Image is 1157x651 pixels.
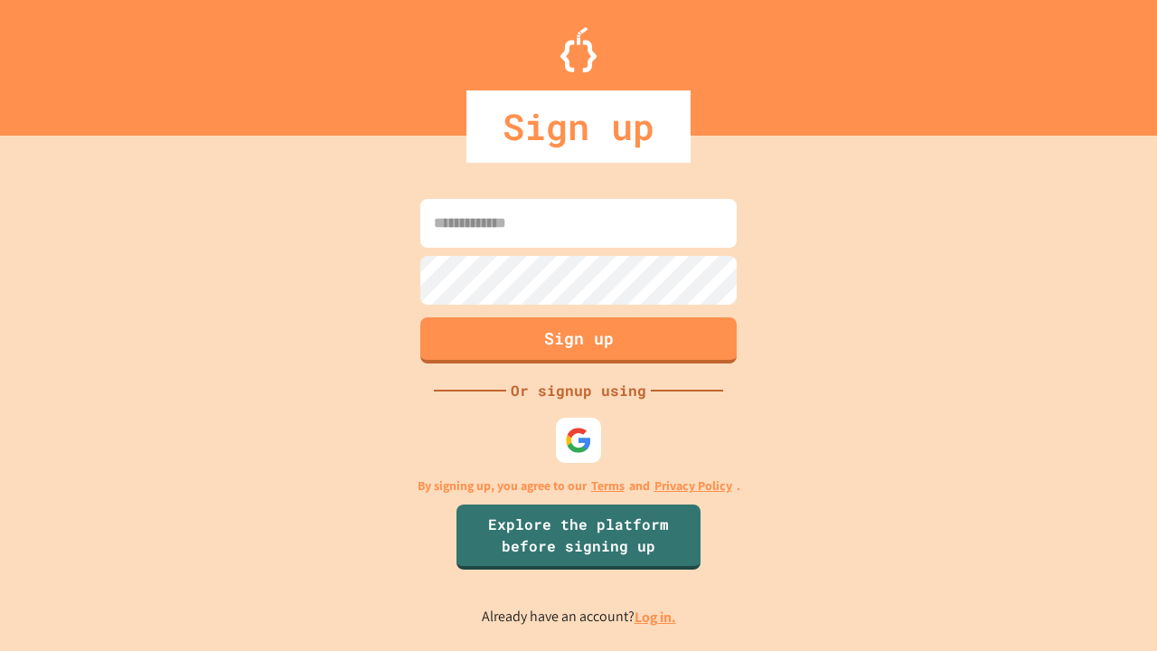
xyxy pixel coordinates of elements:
[418,476,740,495] p: By signing up, you agree to our and .
[456,505,701,570] a: Explore the platform before signing up
[635,608,676,627] a: Log in.
[420,317,737,363] button: Sign up
[560,27,597,72] img: Logo.svg
[466,90,691,163] div: Sign up
[654,476,732,495] a: Privacy Policy
[565,427,592,454] img: google-icon.svg
[591,476,625,495] a: Terms
[482,606,676,628] p: Already have an account?
[506,380,651,401] div: Or signup using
